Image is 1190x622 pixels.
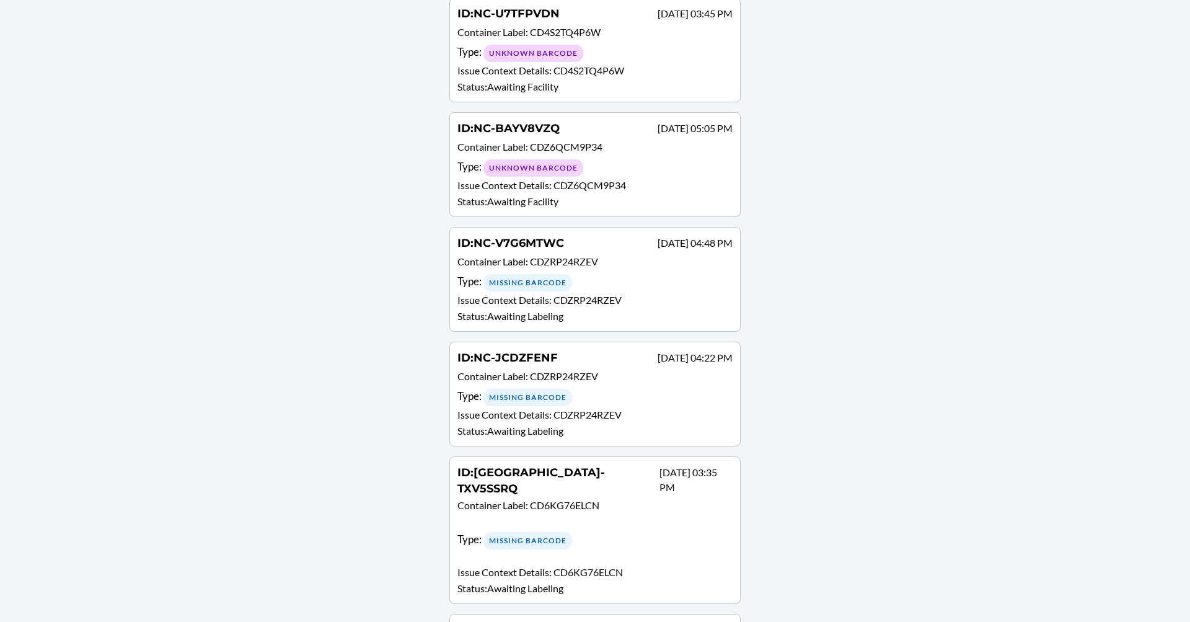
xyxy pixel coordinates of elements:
[553,566,623,578] span: CD6KG76ELCN
[457,464,659,497] h4: ID :
[659,465,733,495] p: [DATE] 03:35 PM
[658,236,733,251] p: [DATE] 04:48 PM
[457,254,733,272] p: Container Label :
[457,273,733,291] div: Type :
[449,456,741,604] a: ID:[GEOGRAPHIC_DATA]-TXV5SSRQ[DATE] 03:35 PMContainer Label: CD6KG76ELCNType: Missing BarcodeIssu...
[483,532,572,549] div: Missing Barcode
[530,499,599,511] span: CD6KG76ELCN
[457,581,733,596] p: Status : Awaiting Labeling
[449,227,741,332] a: ID:NC-V7G6MTWC[DATE] 04:48 PMContainer Label: CDZRP24RZEVType: Missing BarcodeIssue Context Detai...
[457,194,733,209] p: Status : Awaiting Facility
[530,26,601,38] span: CD4S2TQ4P6W
[457,531,733,564] div: Type :
[457,235,564,251] h4: ID :
[457,159,733,177] div: Type :
[457,369,733,387] p: Container Label :
[449,342,741,447] a: ID:NC-JCDZFENF[DATE] 04:22 PMContainer Label: CDZRP24RZEVType: Missing BarcodeIssue Context Detai...
[457,178,733,193] p: Issue Context Details :
[457,293,733,308] p: Issue Context Details :
[457,424,733,438] p: Status : Awaiting Labeling
[457,309,733,324] p: Status : Awaiting Labeling
[449,112,741,217] a: ID:NC-BAYV8VZQ[DATE] 05:05 PMContainer Label: CDZ6QCM9P34Type: Unknown BarcodeIssue Context Detai...
[483,45,583,62] div: Unknown Barcode
[658,350,733,365] p: [DATE] 04:22 PM
[474,236,564,250] span: NC-V7G6MTWC
[457,498,733,530] p: Container Label :
[457,79,733,94] p: Status : Awaiting Facility
[553,294,622,306] span: CDZRP24RZEV
[530,255,598,267] span: CDZRP24RZEV
[474,351,558,365] span: NC-JCDZFENF
[553,179,626,191] span: CDZ6QCM9P34
[553,409,622,420] span: CDZRP24RZEV
[457,350,558,366] h4: ID :
[457,466,605,495] span: [GEOGRAPHIC_DATA]-TXV5SSRQ
[553,64,624,76] span: CD4S2TQ4P6W
[483,274,572,291] div: Missing Barcode
[483,389,572,406] div: Missing Barcode
[474,7,560,20] span: NC-U7TFPVDN
[474,122,560,135] span: NC-BAYV8VZQ
[530,370,598,382] span: CDZRP24RZEV
[457,565,733,580] p: Issue Context Details :
[457,44,733,62] div: Type :
[457,388,733,406] div: Type :
[658,121,733,136] p: [DATE] 05:05 PM
[457,25,733,43] p: Container Label :
[658,6,733,21] p: [DATE] 03:45 PM
[457,140,733,158] p: Container Label :
[457,407,733,422] p: Issue Context Details :
[457,63,733,78] p: Issue Context Details :
[457,6,560,22] h4: ID :
[530,141,602,153] span: CDZ6QCM9P34
[457,120,560,136] h4: ID :
[483,159,583,177] div: Unknown Barcode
